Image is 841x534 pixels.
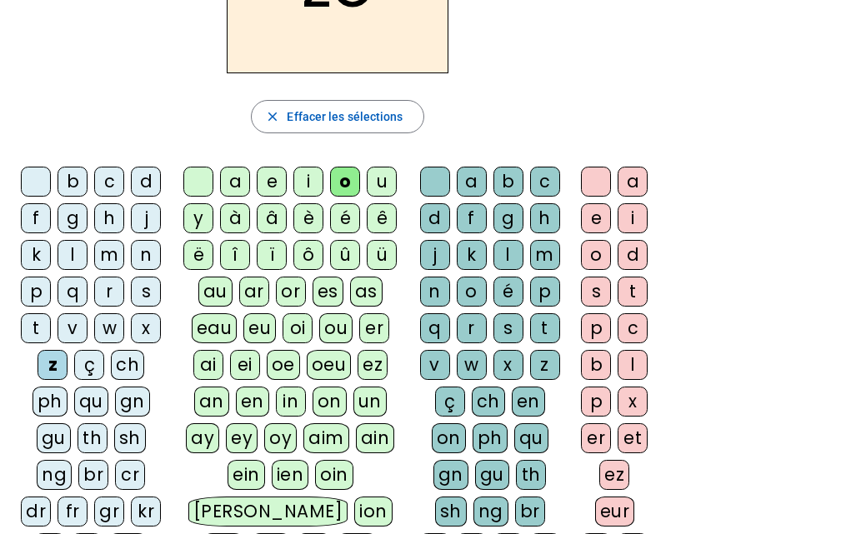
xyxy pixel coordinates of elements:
div: x [131,313,161,343]
div: o [457,277,487,307]
div: ai [193,350,223,380]
div: z [38,350,68,380]
div: en [236,387,269,417]
div: ain [356,423,395,453]
div: n [131,240,161,270]
div: oy [264,423,297,453]
div: oi [283,313,313,343]
div: br [515,497,545,527]
div: q [58,277,88,307]
div: ng [37,460,72,490]
div: es [313,277,343,307]
div: i [293,167,323,197]
span: Effacer les sélections [287,107,403,127]
div: oeu [307,350,352,380]
div: u [367,167,397,197]
button: Effacer les sélections [251,100,423,133]
div: oin [315,460,353,490]
div: ng [473,497,508,527]
div: é [493,277,523,307]
div: q [420,313,450,343]
div: fr [58,497,88,527]
div: sh [435,497,467,527]
div: i [618,203,648,233]
div: p [581,387,611,417]
div: dr [21,497,51,527]
div: h [530,203,560,233]
div: l [618,350,648,380]
div: ç [74,350,104,380]
div: w [94,313,124,343]
div: p [21,277,51,307]
div: k [457,240,487,270]
div: b [493,167,523,197]
div: gu [37,423,71,453]
div: ay [186,423,219,453]
div: th [516,460,546,490]
div: k [21,240,51,270]
div: on [432,423,466,453]
div: ph [473,423,508,453]
div: ei [230,350,260,380]
div: on [313,387,347,417]
div: h [94,203,124,233]
div: ez [599,460,629,490]
div: gr [94,497,124,527]
div: l [493,240,523,270]
div: û [330,240,360,270]
div: t [530,313,560,343]
div: j [420,240,450,270]
div: è [293,203,323,233]
div: f [457,203,487,233]
div: cr [115,460,145,490]
div: [PERSON_NAME] [188,497,348,527]
div: er [359,313,389,343]
div: â [257,203,287,233]
div: r [457,313,487,343]
div: c [618,313,648,343]
div: l [58,240,88,270]
div: é [330,203,360,233]
div: t [21,313,51,343]
div: n [420,277,450,307]
div: kr [131,497,161,527]
div: en [512,387,545,417]
div: e [257,167,287,197]
div: eu [243,313,276,343]
div: ï [257,240,287,270]
div: ch [111,350,144,380]
mat-icon: close [265,109,280,124]
div: ein [228,460,265,490]
div: o [581,240,611,270]
div: p [581,313,611,343]
div: d [131,167,161,197]
div: gn [115,387,150,417]
div: an [194,387,229,417]
div: d [618,240,648,270]
div: a [220,167,250,197]
div: ion [354,497,393,527]
div: et [618,423,648,453]
div: gu [475,460,509,490]
div: g [58,203,88,233]
div: ç [435,387,465,417]
div: v [420,350,450,380]
div: un [353,387,387,417]
div: î [220,240,250,270]
div: in [276,387,306,417]
div: y [183,203,213,233]
div: a [457,167,487,197]
div: b [58,167,88,197]
div: e [581,203,611,233]
div: ô [293,240,323,270]
div: ê [367,203,397,233]
div: ü [367,240,397,270]
div: eur [595,497,635,527]
div: ey [226,423,258,453]
div: b [581,350,611,380]
div: t [618,277,648,307]
div: br [78,460,108,490]
div: sh [114,423,146,453]
div: c [94,167,124,197]
div: s [581,277,611,307]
